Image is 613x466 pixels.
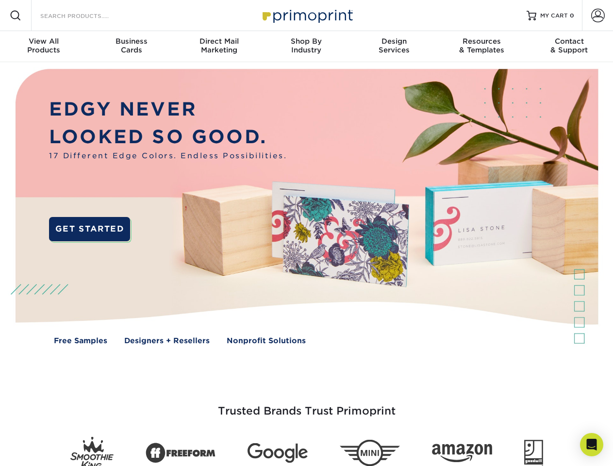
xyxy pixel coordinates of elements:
span: Direct Mail [175,37,263,46]
div: Industry [263,37,350,54]
div: Services [350,37,438,54]
h3: Trusted Brands Trust Primoprint [23,382,591,429]
p: EDGY NEVER [49,96,287,123]
span: Business [87,37,175,46]
div: Marketing [175,37,263,54]
span: 17 Different Edge Colors. Endless Possibilities. [49,150,287,162]
span: Shop By [263,37,350,46]
div: & Templates [438,37,525,54]
span: MY CART [540,12,568,20]
img: Google [248,443,308,463]
div: Cards [87,37,175,54]
input: SEARCH PRODUCTS..... [39,10,134,21]
a: Nonprofit Solutions [227,335,306,347]
div: Open Intercom Messenger [580,433,603,456]
span: Resources [438,37,525,46]
a: Contact& Support [526,31,613,62]
a: Free Samples [54,335,107,347]
a: BusinessCards [87,31,175,62]
div: & Support [526,37,613,54]
p: LOOKED SO GOOD. [49,123,287,151]
a: Designers + Resellers [124,335,210,347]
a: Direct MailMarketing [175,31,263,62]
a: Shop ByIndustry [263,31,350,62]
a: Resources& Templates [438,31,525,62]
span: 0 [570,12,574,19]
a: DesignServices [350,31,438,62]
span: Design [350,37,438,46]
span: Contact [526,37,613,46]
img: Primoprint [258,5,355,26]
img: Goodwill [524,440,543,466]
a: GET STARTED [49,217,130,241]
img: Amazon [432,444,492,463]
